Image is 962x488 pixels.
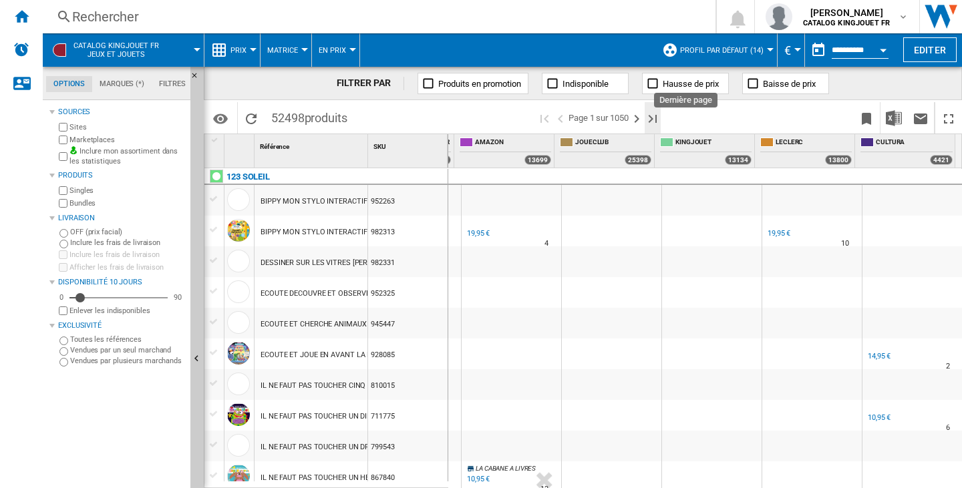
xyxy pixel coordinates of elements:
[524,155,551,165] div: 13699 offers sold by AMAZON
[92,76,152,92] md-tab-item: Marques (*)
[467,229,490,238] div: 19,95 €
[69,306,185,316] label: Enlever les indisponibles
[59,123,67,132] input: Sites
[261,217,443,248] div: BIPPY MON STYLO INTERACTIF JOUER ET DECOUVRIR
[766,3,792,30] img: profile.jpg
[261,401,400,432] div: IL NE FAUT PAS TOUCHER UN DINOSAURE
[261,309,438,340] div: ECOUTE ET CHERCHE ANIMAUX MON LIVRE SONORE
[261,278,405,309] div: ECOUTE DECOUVRE ET OBSERVE LA FORET
[337,77,405,90] div: FILTRER PAR
[70,356,185,366] label: Vendues par plusieurs marchands
[69,250,185,260] label: Inclure les frais de livraison
[465,473,490,486] div: 10,95 €
[536,102,552,134] button: Première page
[211,33,253,67] div: Prix
[853,102,880,134] button: Créer un favoris
[226,169,270,185] div: Cliquez pour filtrer sur cette marque
[69,146,185,167] label: Inclure mon assortiment dans les statistiques
[70,238,185,248] label: Inclure les frais de livraison
[805,37,832,63] button: md-calendar
[368,400,448,431] div: 711775
[552,102,569,134] button: >Page précédente
[368,431,448,461] div: 799543
[371,134,448,155] div: SKU Sort None
[680,46,764,55] span: Profil par défaut (14)
[59,358,68,367] input: Vendues par plusieurs marchands
[69,198,185,208] label: Bundles
[569,102,629,134] span: Page 1 sur 1050
[563,79,609,89] span: Indisponible
[257,134,367,155] div: Référence Sort None
[542,73,629,94] button: Indisponible
[907,102,934,134] button: Envoyer ce rapport par email
[418,73,528,94] button: Produits en promotion
[59,250,67,259] input: Inclure les frais de livraison
[680,33,770,67] button: Profil par défaut (14)
[868,352,891,360] div: 14,95 €
[876,138,953,149] span: CULTURA
[946,421,950,435] div: Délai de livraison : 6 jours
[73,33,172,67] button: CATALOG KINGJOUET FRJeux et jouets
[457,134,554,168] div: AMAZON 13699 offers sold by AMAZON
[368,338,448,369] div: 928085
[662,33,770,67] div: Profil par défaut (14)
[871,36,895,60] button: Open calendar
[776,138,852,149] span: LECLERC
[69,262,185,272] label: Afficher les frais de livraison
[645,102,661,134] button: Dernière page
[59,148,67,165] input: Inclure mon assortiment dans les statistiques
[190,67,206,91] button: Masquer
[866,411,891,425] div: 10,95 €
[368,369,448,400] div: 810015
[886,110,902,126] img: excel-24x24.png
[261,340,399,371] div: ECOUTE ET JOUE EN AVANT LA MUSIQUE
[866,350,891,363] div: 14,95 €
[784,33,798,67] button: €
[207,106,234,130] button: Options
[778,33,805,67] md-menu: Currency
[880,102,907,134] button: Télécharger au format Excel
[59,229,68,238] input: OFF (prix facial)
[13,41,29,57] img: alerts-logo.svg
[59,186,67,195] input: Singles
[72,7,681,26] div: Rechercher
[49,33,197,67] div: CATALOG KINGJOUET FRJeux et jouets
[238,102,265,134] button: Recharger
[59,199,67,208] input: Bundles
[59,347,68,356] input: Vendues par un seul marchand
[230,33,253,67] button: Prix
[742,73,829,94] button: Baisse de prix
[69,186,185,196] label: Singles
[305,111,347,125] span: produits
[261,248,430,278] div: DESSINER SUR LES VITRES [PERSON_NAME][DATE]
[58,213,185,224] div: Livraison
[465,227,490,240] div: 19,95 €
[575,138,651,149] span: JOUECLUB
[663,79,719,89] span: Hausse de prix
[903,37,957,62] button: Editer
[725,155,752,165] div: 13134 offers sold by KINGJOUET
[675,138,752,149] span: KINGJOUET
[260,143,289,150] span: Référence
[803,6,890,19] span: [PERSON_NAME]
[267,46,298,55] span: Matrice
[946,360,950,373] div: Délai de livraison : 2 jours
[476,465,536,472] span: LA CABANE A LIVRES
[56,292,67,302] div: 0
[261,371,446,401] div: IL NE FAUT PAS TOUCHER CINQ POUSSINS GROGNONS
[368,277,448,308] div: 952325
[58,107,185,117] div: Sources
[230,46,247,55] span: Prix
[59,263,67,272] input: Afficher les frais de livraison
[73,41,159,59] span: CATALOG KINGJOUET FR:Jeux et jouets
[803,19,890,27] b: CATALOG KINGJOUET FR
[170,292,185,302] div: 90
[257,134,367,155] div: Sort None
[69,146,77,154] img: mysite-bg-18x18.png
[657,134,754,168] div: KINGJOUET 13134 offers sold by KINGJOUET
[768,229,790,238] div: 19,95 €
[935,102,962,134] button: Plein écran
[227,134,254,155] div: Sort None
